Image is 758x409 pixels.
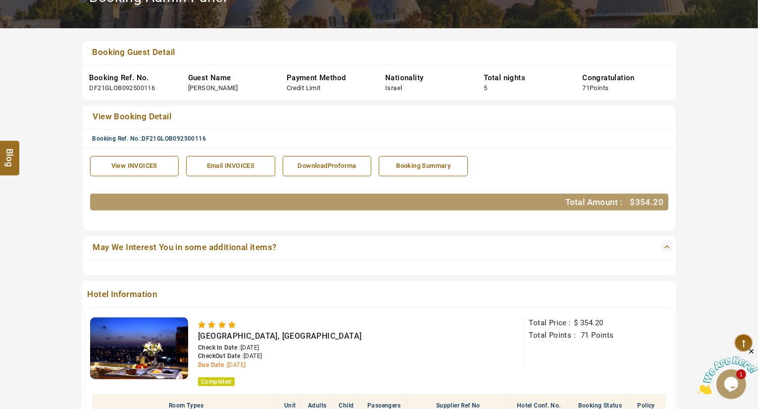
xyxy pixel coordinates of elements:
span: Hotel Information [85,288,615,302]
span: Points [590,84,608,92]
span: DF21GLOB092500116 [142,135,206,142]
span: Check In Date : [198,344,241,351]
iframe: chat widget [697,347,758,394]
div: Total nights [484,73,567,83]
div: Congratulation [582,73,666,83]
span: Total Points : [529,331,576,340]
span: Completed [198,377,235,386]
div: 5 [484,84,487,93]
span: [DATE] [227,361,246,368]
span: 71 Points [581,331,614,340]
span: [DATE] [244,353,262,359]
a: Booking Summary [379,156,468,176]
div: Credit Limit [287,84,321,93]
span: Blog [3,149,16,157]
div: Booking Ref. No.: [93,135,673,143]
a: Booking Guest Detail [90,46,611,60]
div: Nationality [385,73,469,83]
div: View INVOICES [96,161,174,171]
span: [GEOGRAPHIC_DATA], [GEOGRAPHIC_DATA] [198,331,361,341]
div: Booking Summary [384,161,462,171]
img: c063fbdab6d1bbf5a04c1d4ef0a4b6677fb06abe.jpeg [90,317,189,379]
span: 71 [582,84,590,92]
div: Guest Name [188,73,272,83]
div: DF21GLOB092500116 [90,84,155,93]
span: [DATE] [241,344,259,351]
div: Booking Ref. No. [90,73,173,83]
a: DownloadProforma [283,156,372,176]
a: May We Interest You in some additional items? [90,241,610,255]
span: Total Price : [529,318,571,327]
a: Email INVOICES [186,156,275,176]
span: View Booking Detail [93,111,172,121]
span: $ [574,318,578,327]
div: Payment Method [287,73,370,83]
div: [PERSON_NAME] [188,84,238,93]
span: CheckOut Date : [198,353,244,359]
span: $ [630,197,635,207]
span: Due Date : [198,361,227,368]
a: View INVOICES [90,156,179,176]
div: Israel [385,84,402,93]
span: 354.20 [580,318,603,327]
span: Total Amount : [565,197,623,207]
span: Policy [637,402,655,409]
span: 354.20 [635,197,663,207]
